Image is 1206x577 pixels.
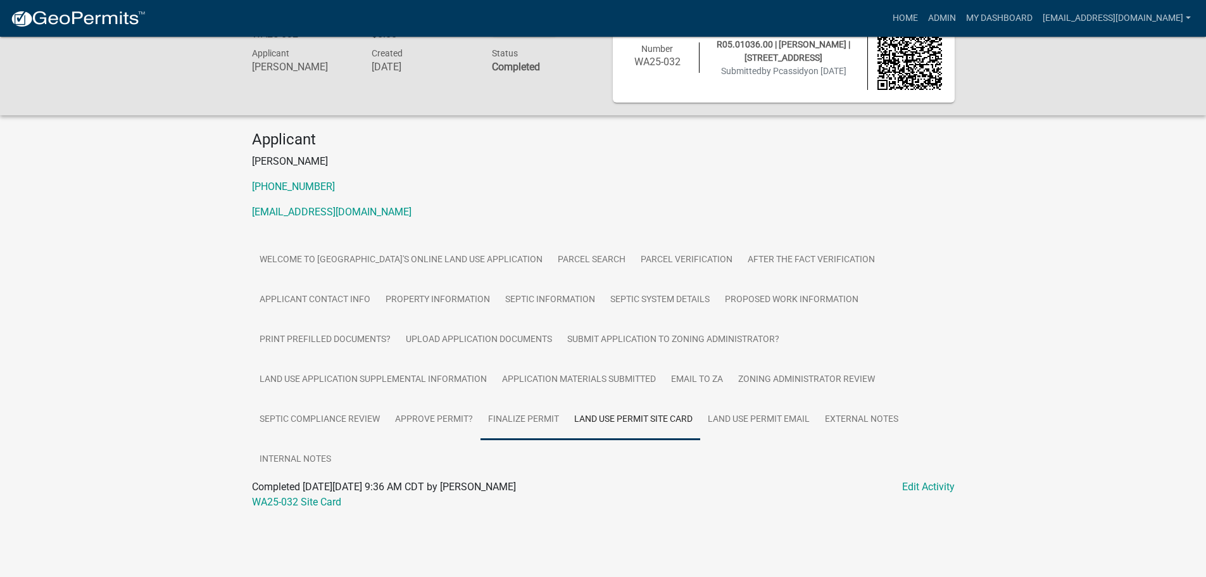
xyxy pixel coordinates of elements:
a: Edit Activity [902,479,955,495]
a: Application Materials Submitted [494,360,663,400]
a: Parcel Verification [633,240,740,281]
img: QR code [877,25,942,90]
a: Applicant Contact Info [252,280,378,320]
h6: [PERSON_NAME] [252,61,353,73]
a: Internal Notes [252,440,339,480]
span: R05.01036.00 | [PERSON_NAME] | [STREET_ADDRESS] [717,39,850,63]
a: Approve Permit? [387,400,481,440]
span: by Pcassidy [762,66,808,76]
a: Land Use Permit Site Card [567,400,700,440]
a: Zoning Administrator Review [731,360,883,400]
span: Number [641,44,673,54]
a: Print Prefilled Documents? [252,320,398,360]
a: WA25-032 Site Card [252,496,341,508]
span: Status [492,48,518,58]
span: Completed [DATE][DATE] 9:36 AM CDT by [PERSON_NAME] [252,481,516,493]
span: Created [372,48,403,58]
span: Applicant [252,48,289,58]
a: Parcel search [550,240,633,281]
a: Septic Information [498,280,603,320]
h4: Applicant [252,130,955,149]
a: Septic Compliance Review [252,400,387,440]
a: Septic System Details [603,280,717,320]
a: [PHONE_NUMBER] [252,181,335,193]
a: Welcome to [GEOGRAPHIC_DATA]'s Online Land Use Application [252,240,550,281]
a: [EMAIL_ADDRESS][DOMAIN_NAME] [1038,6,1196,30]
p: [PERSON_NAME] [252,154,955,169]
a: [EMAIL_ADDRESS][DOMAIN_NAME] [252,206,411,218]
a: Finalize Permit [481,400,567,440]
strong: Completed [492,61,540,73]
a: Upload Application Documents [398,320,560,360]
a: Land Use Application Supplemental Information [252,360,494,400]
a: Submit Application to Zoning Administrator? [560,320,787,360]
a: My Dashboard [961,6,1038,30]
span: Submitted on [DATE] [721,66,846,76]
h6: [DATE] [372,61,473,73]
a: Land Use Permit Email [700,400,817,440]
a: Email to ZA [663,360,731,400]
a: Admin [923,6,961,30]
a: External Notes [817,400,906,440]
a: Property Information [378,280,498,320]
a: Home [888,6,923,30]
h6: WA25-032 [625,56,690,68]
a: Proposed Work Information [717,280,866,320]
a: After the Fact Verification [740,240,883,281]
